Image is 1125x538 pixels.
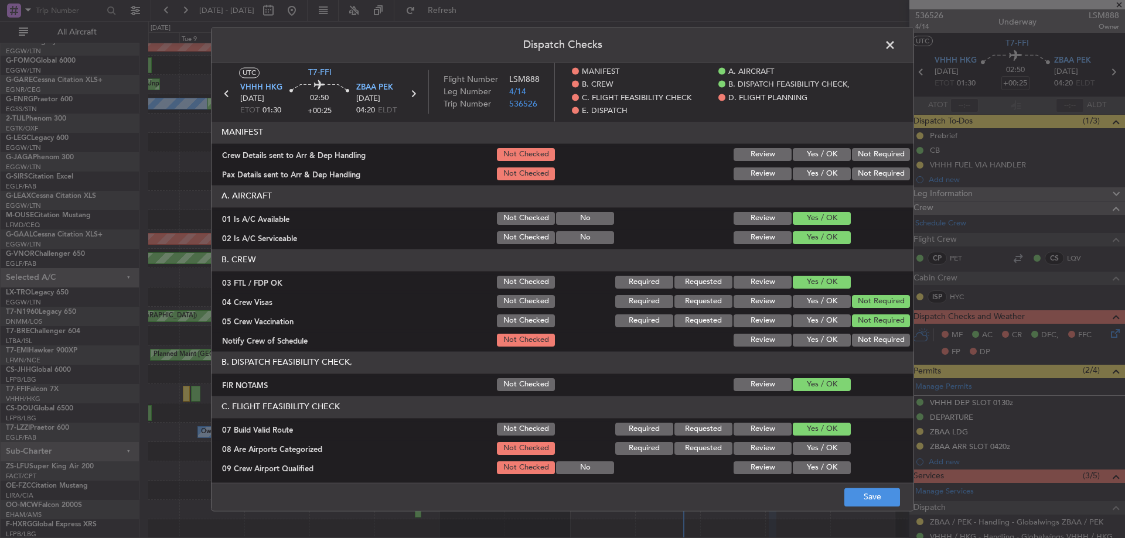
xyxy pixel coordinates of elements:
[852,167,910,180] button: Not Required
[852,148,910,161] button: Not Required
[852,314,910,327] button: Not Required
[852,334,910,347] button: Not Required
[212,28,913,63] header: Dispatch Checks
[852,295,910,308] button: Not Required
